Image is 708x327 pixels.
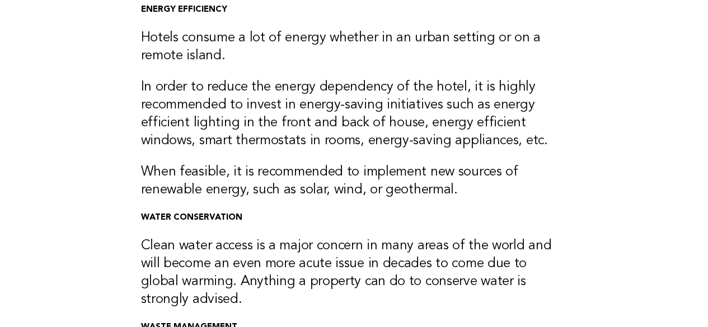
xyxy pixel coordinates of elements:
[141,163,568,199] h3: When feasible, it is recommended to implement new sources of renewable energy, such as solar, win...
[141,78,568,150] h3: In order to reduce the energy dependency of the hotel, it is highly recommended to invest in ener...
[141,6,227,14] strong: ENERGY EFFICIENCY
[141,214,242,222] strong: WATER CONSERVATION
[141,237,568,309] h3: Clean water access is a major concern in many areas of the world and will become an even more acu...
[141,29,568,65] h3: Hotels consume a lot of energy whether in an urban setting or on a remote island.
